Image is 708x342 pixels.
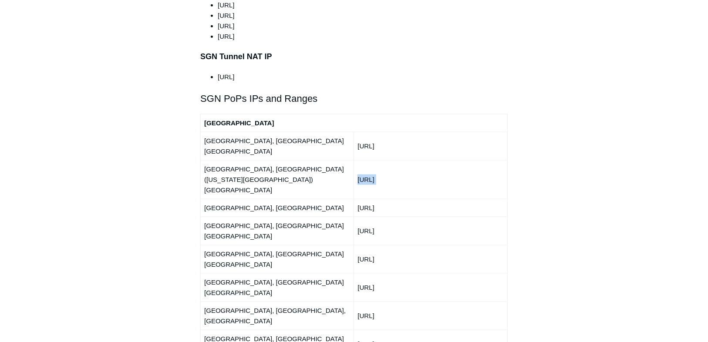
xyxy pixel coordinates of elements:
[201,160,354,199] td: [GEOGRAPHIC_DATA], [GEOGRAPHIC_DATA] ([US_STATE][GEOGRAPHIC_DATA]) [GEOGRAPHIC_DATA]
[201,132,354,160] td: [GEOGRAPHIC_DATA], [GEOGRAPHIC_DATA] [GEOGRAPHIC_DATA]
[218,12,234,19] span: [URL]
[201,245,354,273] td: [GEOGRAPHIC_DATA], [GEOGRAPHIC_DATA] [GEOGRAPHIC_DATA]
[200,50,508,63] h3: SGN Tunnel NAT IP
[354,199,507,217] td: [URL]
[218,31,508,42] li: [URL]
[200,91,508,106] h2: SGN PoPs IPs and Ranges
[354,302,507,330] td: [URL]
[354,245,507,273] td: [URL]
[201,217,354,245] td: [GEOGRAPHIC_DATA], [GEOGRAPHIC_DATA] [GEOGRAPHIC_DATA]
[354,160,507,199] td: [URL]
[354,217,507,245] td: [URL]
[201,273,354,302] td: [GEOGRAPHIC_DATA], [GEOGRAPHIC_DATA] [GEOGRAPHIC_DATA]
[354,273,507,302] td: [URL]
[204,119,274,127] strong: [GEOGRAPHIC_DATA]
[218,72,508,82] li: [URL]
[354,132,507,160] td: [URL]
[218,1,234,9] span: [URL]
[201,302,354,330] td: [GEOGRAPHIC_DATA], [GEOGRAPHIC_DATA], [GEOGRAPHIC_DATA]
[218,22,234,30] span: [URL]
[201,199,354,217] td: [GEOGRAPHIC_DATA], [GEOGRAPHIC_DATA]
